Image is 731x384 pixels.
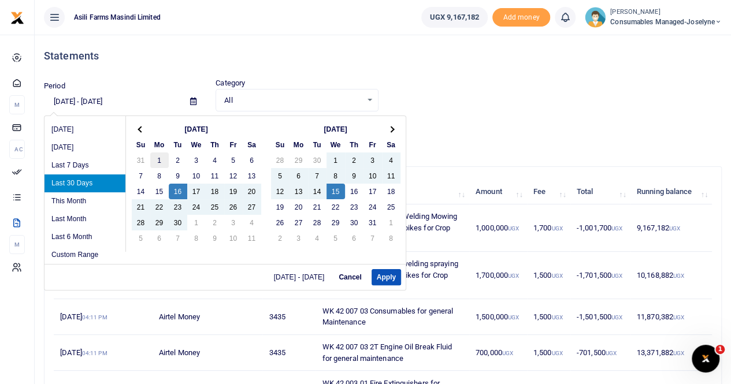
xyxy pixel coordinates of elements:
span: All [224,95,361,106]
td: 5 [132,230,150,246]
td: 13,371,882 [630,335,712,371]
td: Airtel Money [153,335,263,371]
td: 7 [363,230,382,246]
td: 16 [169,184,187,199]
td: 28 [132,215,150,230]
th: Mo [150,137,169,152]
small: UGX [611,314,622,320]
th: Th [345,137,363,152]
td: 1 [326,152,345,168]
td: 8 [150,168,169,184]
span: [DATE] - [DATE] [274,274,329,281]
th: Sa [382,137,400,152]
td: 25 [206,199,224,215]
th: Fr [224,137,243,152]
td: 1,500 [527,335,570,371]
label: Category [216,77,245,89]
small: UGX [508,314,519,320]
th: [DATE] [290,121,382,137]
td: 3 [290,230,308,246]
td: 3435 [262,299,316,335]
td: 700,000 [469,335,527,371]
small: 04:11 PM [82,350,107,356]
td: 1,500 [527,252,570,299]
td: 2 [169,152,187,168]
th: Amount: activate to sort column ascending [469,180,527,204]
th: Running balance: activate to sort column ascending [630,180,712,204]
td: 19 [224,184,243,199]
td: 3 [363,152,382,168]
td: 28 [308,215,326,230]
td: 11 [382,168,400,184]
td: 20 [290,199,308,215]
td: 6 [290,168,308,184]
td: 21 [132,199,150,215]
td: 11 [206,168,224,184]
td: 10 [187,168,206,184]
td: -701,500 [570,335,630,371]
img: profile-user [585,7,606,28]
td: WK 42 007 03 Consumables for general Maintenance [316,299,469,335]
li: [DATE] [44,139,125,156]
a: profile-user [PERSON_NAME] Consumables managed-Joselyne [585,7,722,28]
td: 30 [345,215,363,230]
td: 1,000,000 [469,204,527,252]
th: We [187,137,206,152]
th: Fr [363,137,382,152]
td: 15 [326,184,345,199]
td: 24 [363,199,382,215]
td: [DATE] [54,299,153,335]
td: 25 [382,199,400,215]
button: Cancel [333,269,366,285]
td: -1,501,500 [570,299,630,335]
th: Su [132,137,150,152]
td: WK 42 007 03 2T Engine Oil Break Fluid for general maintenance [316,335,469,371]
td: 11 [243,230,261,246]
td: 5 [326,230,345,246]
td: 9,167,182 [630,204,712,252]
td: 2 [206,215,224,230]
small: UGX [669,225,680,232]
th: Tu [308,137,326,152]
td: 7 [169,230,187,246]
button: Apply [372,269,401,285]
small: 04:11 PM [82,314,107,320]
th: Total: activate to sort column ascending [570,180,630,204]
iframe: Intercom live chat [692,345,719,372]
td: 31 [132,152,150,168]
span: UGX 9,167,182 [430,12,479,23]
td: 23 [169,199,187,215]
td: 26 [271,215,290,230]
td: 15 [150,184,169,199]
small: UGX [611,273,622,279]
td: -1,001,700 [570,204,630,252]
a: UGX 9,167,182 [421,7,488,28]
td: 12 [271,184,290,199]
th: Mo [290,137,308,152]
th: Su [271,137,290,152]
li: Toup your wallet [492,8,550,27]
li: Last 7 Days [44,156,125,174]
small: UGX [551,225,562,232]
td: -1,701,500 [570,252,630,299]
li: Last 6 Month [44,228,125,246]
small: UGX [673,350,684,356]
td: 8 [187,230,206,246]
td: 1,700,000 [469,252,527,299]
td: 31 [363,215,382,230]
td: 28 [271,152,290,168]
input: select period [44,92,181,111]
li: This Month [44,192,125,210]
small: UGX [551,273,562,279]
td: 30 [169,215,187,230]
td: 17 [187,184,206,199]
a: Add money [492,12,550,21]
th: Tu [169,137,187,152]
td: 14 [308,184,326,199]
small: UGX [611,225,622,232]
td: 10 [363,168,382,184]
td: 26 [224,199,243,215]
td: 7 [132,168,150,184]
th: Sa [243,137,261,152]
td: 3 [187,152,206,168]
